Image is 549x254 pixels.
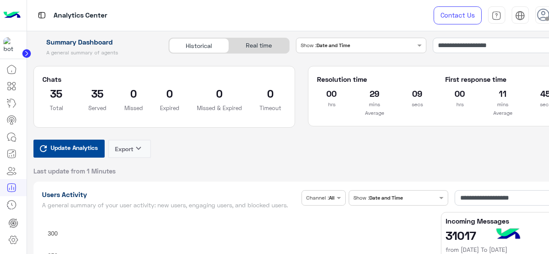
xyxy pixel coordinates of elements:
p: Total [42,104,71,112]
div: Real time [229,38,289,53]
h2: 0 [124,87,143,100]
b: All [329,194,335,201]
h2: 09 [402,87,432,100]
img: tab [36,10,47,21]
div: Historical [169,38,229,53]
h1: Summary Dashboard [33,38,159,46]
h2: 35 [42,87,71,100]
p: Served [83,104,112,112]
p: hrs [445,100,475,109]
h5: A general summary of your user activity: new users, engaging users, and blocked users. [42,202,299,209]
h2: 00 [317,87,347,100]
span: Last update from 1 Minutes [33,167,116,175]
b: Date and Time [369,194,403,201]
p: Average [317,109,432,117]
h2: 29 [359,87,389,100]
p: Expired [156,104,184,112]
a: tab [488,6,505,24]
text: 300 [48,230,58,237]
h5: Chats [42,75,286,84]
p: Timeout [255,104,286,112]
img: 317874714732967 [3,37,19,53]
img: tab [515,11,525,21]
h1: Users Activity [42,190,299,199]
h2: 35 [83,87,112,100]
p: Analytics Center [54,10,107,21]
h2: 00 [445,87,475,100]
img: tab [492,11,501,21]
a: Contact Us [434,6,482,24]
b: Date and Time [317,42,350,48]
h5: A general summary of agents [33,49,159,56]
h2: 0 [197,87,242,100]
i: keyboard_arrow_down [133,143,144,153]
p: Missed [124,104,143,112]
p: Missed & Expired [197,104,242,112]
h2: 11 [488,87,518,100]
img: Logo [3,6,21,24]
p: hrs [317,100,347,109]
p: mins [359,100,389,109]
button: Update Analytics [33,140,105,158]
button: Exportkeyboard_arrow_down [108,140,151,158]
h5: Resolution time [317,75,432,84]
span: Update Analytics [48,142,100,153]
p: mins [488,100,518,109]
h2: 0 [156,87,184,100]
h2: 0 [255,87,286,100]
img: hulul-logo.png [493,220,523,250]
p: secs [402,100,432,109]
